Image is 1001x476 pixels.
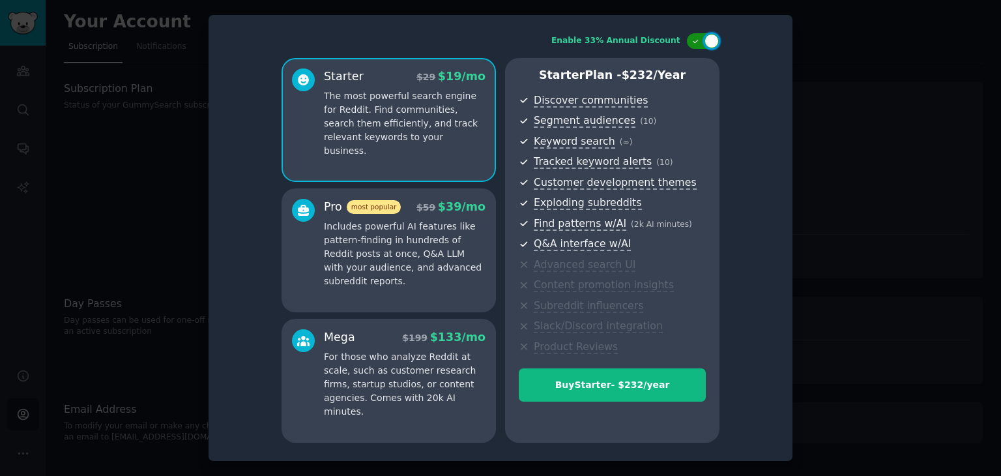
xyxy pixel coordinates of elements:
span: Customer development themes [534,176,697,190]
span: $ 59 [416,202,435,213]
span: Subreddit influencers [534,299,643,313]
span: $ 133 /mo [430,331,486,344]
div: Enable 33% Annual Discount [551,35,680,47]
span: Find patterns w/AI [534,217,626,231]
span: most popular [347,200,401,214]
div: Buy Starter - $ 232 /year [519,378,705,392]
span: Advanced search UI [534,258,635,272]
button: BuyStarter- $232/year [519,368,706,402]
p: For those who analyze Reddit at scale, such as customer research firms, startup studios, or conte... [324,350,486,419]
span: $ 19 /mo [438,70,486,83]
span: $ 29 [416,72,435,82]
span: Slack/Discord integration [534,320,663,333]
div: Pro [324,199,401,215]
span: Tracked keyword alerts [534,155,652,169]
span: $ 232 /year [622,68,686,82]
p: Starter Plan - [519,67,706,83]
div: Starter [324,68,364,85]
span: ( 10 ) [640,117,656,126]
span: Discover communities [534,94,648,108]
span: ( ∞ ) [620,138,633,147]
span: $ 39 /mo [438,200,486,213]
p: The most powerful search engine for Reddit. Find communities, search them efficiently, and track ... [324,89,486,158]
p: Includes powerful AI features like pattern-finding in hundreds of Reddit posts at once, Q&A LLM w... [324,220,486,288]
div: Mega [324,329,355,346]
span: ( 2k AI minutes ) [631,220,692,229]
span: Segment audiences [534,114,635,128]
span: Keyword search [534,135,615,149]
span: Product Reviews [534,340,618,354]
span: $ 199 [402,333,428,343]
span: Content promotion insights [534,278,674,292]
span: Q&A interface w/AI [534,237,631,251]
span: Exploding subreddits [534,196,641,210]
span: ( 10 ) [656,158,673,167]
